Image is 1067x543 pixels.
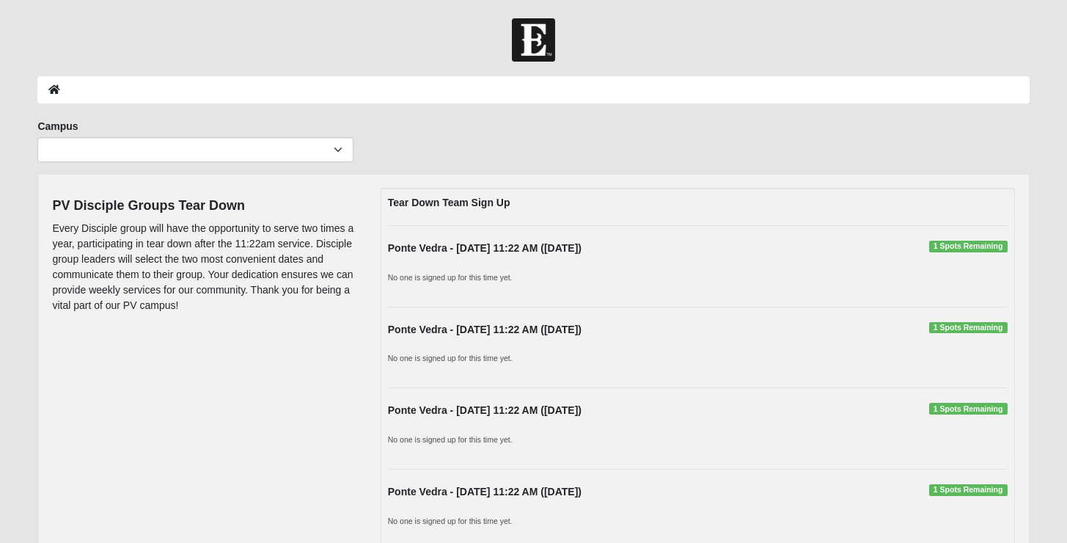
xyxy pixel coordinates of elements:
strong: Ponte Vedra - [DATE] 11:22 AM ([DATE]) [388,324,582,335]
span: 1 Spots Remaining [929,403,1008,415]
img: Church of Eleven22 Logo [512,18,555,62]
small: No one is signed up for this time yet. [388,273,513,282]
span: 1 Spots Remaining [929,241,1008,252]
span: 1 Spots Remaining [929,322,1008,334]
strong: Ponte Vedra - [DATE] 11:22 AM ([DATE]) [388,486,582,498]
p: Every Disciple group will have the opportunity to serve two times a year, participating in tear d... [52,221,358,313]
strong: Ponte Vedra - [DATE] 11:22 AM ([DATE]) [388,404,582,416]
small: No one is signed up for this time yet. [388,354,513,362]
small: No one is signed up for this time yet. [388,435,513,444]
strong: Ponte Vedra - [DATE] 11:22 AM ([DATE]) [388,242,582,254]
span: 1 Spots Remaining [929,484,1008,496]
small: No one is signed up for this time yet. [388,517,513,525]
label: Campus [37,119,78,134]
strong: Tear Down Team Sign Up [388,197,510,208]
h4: PV Disciple Groups Tear Down [52,198,358,214]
